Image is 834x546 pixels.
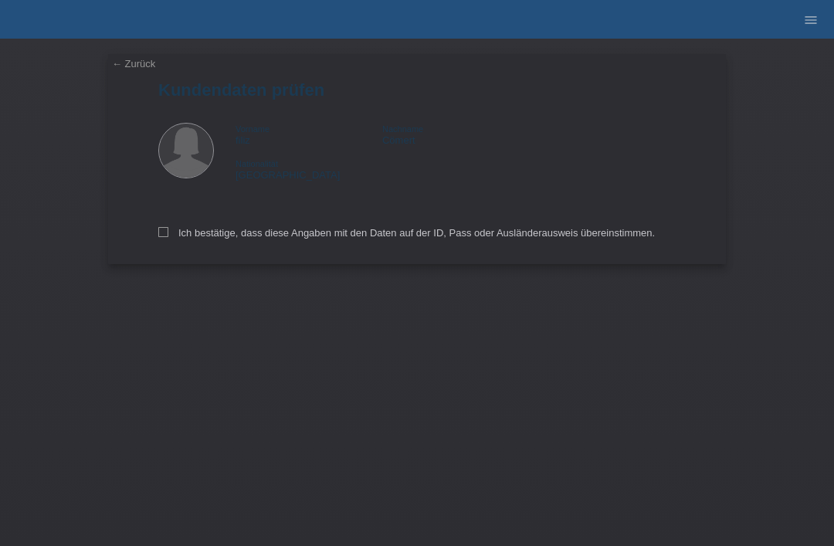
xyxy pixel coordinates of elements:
div: filiz [236,123,382,146]
i: menu [803,12,819,28]
div: [GEOGRAPHIC_DATA] [236,158,382,181]
span: Nachname [382,124,423,134]
a: ← Zurück [112,58,155,70]
label: Ich bestätige, dass diese Angaben mit den Daten auf der ID, Pass oder Ausländerausweis übereinsti... [158,227,655,239]
span: Vorname [236,124,270,134]
a: menu [795,15,826,24]
h1: Kundendaten prüfen [158,80,676,100]
div: Cömert [382,123,529,146]
span: Nationalität [236,159,278,168]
